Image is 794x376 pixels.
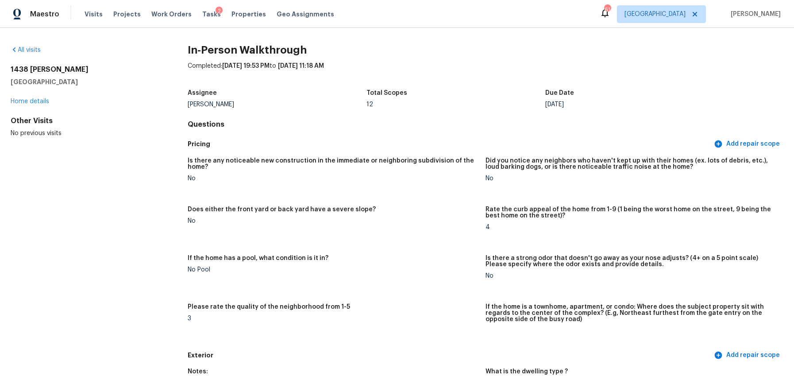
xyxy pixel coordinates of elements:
[188,304,350,310] h5: Please rate the quality of the neighborhood from 1-5
[545,90,574,96] h5: Due Date
[545,101,724,108] div: [DATE]
[188,315,478,322] div: 3
[486,158,776,170] h5: Did you notice any neighbors who haven't kept up with their homes (ex. lots of debris, etc.), lou...
[716,139,780,150] span: Add repair scope
[604,5,610,14] div: 61
[716,350,780,361] span: Add repair scope
[30,10,59,19] span: Maestro
[188,218,478,224] div: No
[366,101,545,108] div: 12
[216,7,223,16] div: 2
[486,206,776,219] h5: Rate the curb appeal of the home from 1-9 (1 being the worst home on the street, 9 being the best...
[188,368,208,375] h5: Notes:
[222,63,270,69] span: [DATE] 19:53 PM
[486,273,776,279] div: No
[231,10,266,19] span: Properties
[188,120,783,129] h4: Questions
[188,62,783,85] div: Completed: to
[486,368,568,375] h5: What is the dwelling type ?
[188,158,478,170] h5: Is there any noticeable new construction in the immediate or neighboring subdivision of the home?
[486,255,776,267] h5: Is there a strong odor that doesn't go away as your nose adjusts? (4+ on a 5 point scale) Please ...
[202,11,221,17] span: Tasks
[188,90,217,96] h5: Assignee
[11,78,159,86] h5: [GEOGRAPHIC_DATA]
[85,10,103,19] span: Visits
[188,351,712,360] h5: Exterior
[712,347,783,364] button: Add repair scope
[278,63,324,69] span: [DATE] 11:18 AM
[188,255,328,261] h5: If the home has a pool, what condition is it in?
[366,90,407,96] h5: Total Scopes
[277,10,334,19] span: Geo Assignments
[11,130,62,136] span: No previous visits
[11,116,159,125] div: Other Visits
[11,65,159,74] h2: 1438 [PERSON_NAME]
[712,136,783,152] button: Add repair scope
[188,140,712,149] h5: Pricing
[188,46,783,54] h2: In-Person Walkthrough
[188,175,478,182] div: No
[113,10,141,19] span: Projects
[188,206,376,213] h5: Does either the front yard or back yard have a severe slope?
[727,10,781,19] span: [PERSON_NAME]
[486,224,776,230] div: 4
[11,47,41,53] a: All visits
[486,175,776,182] div: No
[188,101,366,108] div: [PERSON_NAME]
[188,267,478,273] div: No Pool
[624,10,686,19] span: [GEOGRAPHIC_DATA]
[151,10,192,19] span: Work Orders
[11,98,49,105] a: Home details
[486,304,776,322] h5: If the home is a townhome, apartment, or condo: Where does the subject property sit with regards ...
